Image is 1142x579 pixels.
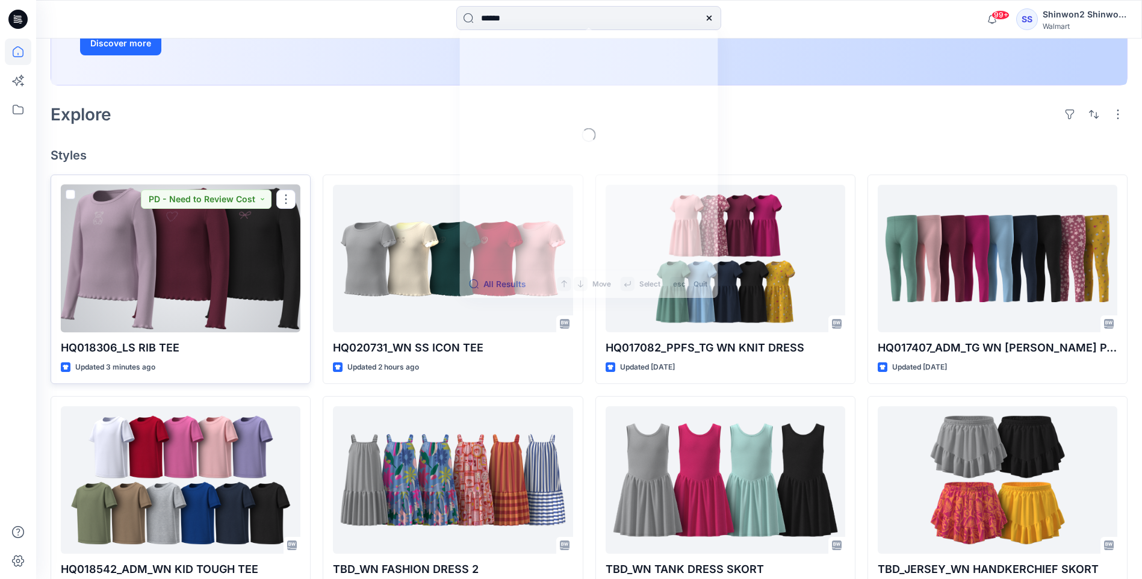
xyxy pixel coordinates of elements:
[606,185,845,332] a: HQ017082_PPFS_TG WN KNIT DRESS
[606,406,845,554] a: TBD_WN TANK DRESS SKORT
[673,278,685,290] p: esc
[61,561,300,578] p: HQ018542_ADM_WN KID TOUGH TEE
[75,361,155,374] p: Updated 3 minutes ago
[469,277,533,291] button: All Results
[347,361,419,374] p: Updated 2 hours ago
[61,339,300,356] p: HQ018306_LS RIB TEE
[51,148,1128,163] h4: Styles
[1016,8,1038,30] div: SS
[606,561,845,578] p: TBD_WN TANK DRESS SKORT
[51,105,111,124] h2: Explore
[878,185,1117,332] a: HQ017407_ADM_TG WN KINT PANT
[694,278,707,290] p: Quit
[80,31,161,55] button: Discover more
[592,278,611,290] p: Move
[333,185,573,332] a: HQ020731_WN SS ICON TEE
[333,406,573,554] a: TBD_WN FASHION DRESS 2
[333,561,573,578] p: TBD_WN FASHION DRESS 2
[1043,7,1127,22] div: Shinwon2 Shinwon2
[1043,22,1127,31] div: Walmart
[892,361,947,374] p: Updated [DATE]
[878,406,1117,554] a: TBD_JERSEY_WN HANDKERCHIEF SKORT
[61,406,300,554] a: HQ018542_ADM_WN KID TOUGH TEE
[991,10,1010,20] span: 99+
[620,361,675,374] p: Updated [DATE]
[80,31,351,55] a: Discover more
[878,339,1117,356] p: HQ017407_ADM_TG WN [PERSON_NAME] PANT
[333,339,573,356] p: HQ020731_WN SS ICON TEE
[61,185,300,332] a: HQ018306_LS RIB TEE
[639,278,660,290] p: Select
[606,339,845,356] p: HQ017082_PPFS_TG WN KNIT DRESS
[878,561,1117,578] p: TBD_JERSEY_WN HANDKERCHIEF SKORT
